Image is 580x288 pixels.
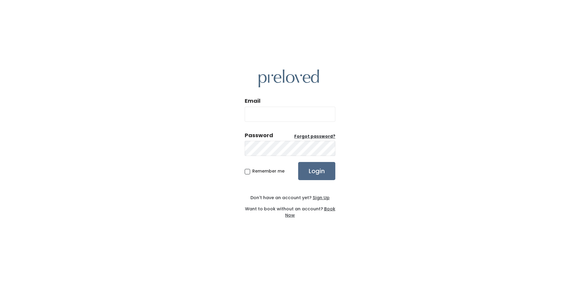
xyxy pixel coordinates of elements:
input: Login [298,162,335,180]
div: Password [245,131,273,139]
a: Sign Up [311,195,330,201]
u: Sign Up [313,195,330,201]
img: preloved logo [259,70,319,87]
u: Forgot password? [294,134,335,139]
label: Email [245,97,260,105]
div: Don't have an account yet? [245,195,335,201]
a: Forgot password? [294,134,335,140]
a: Book Now [285,206,335,218]
span: Remember me [252,168,285,174]
div: Want to book without an account? [245,201,335,218]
